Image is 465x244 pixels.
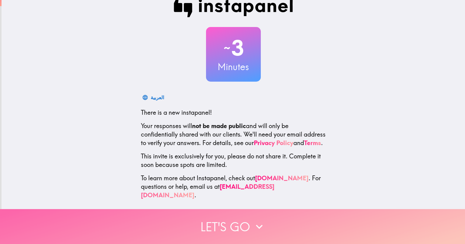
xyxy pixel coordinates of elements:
[304,139,321,147] a: Terms
[141,122,326,147] p: Your responses will and will only be confidentially shared with our clients. We'll need your emai...
[141,109,212,116] span: There is a new instapanel!
[141,152,326,169] p: This invite is exclusively for you, please do not share it. Complete it soon because spots are li...
[206,36,261,60] h2: 3
[141,91,166,103] button: العربية
[141,174,326,199] p: To learn more about Instapanel, check out . For questions or help, email us at .
[255,174,309,182] a: [DOMAIN_NAME]
[151,93,164,102] div: العربية
[206,60,261,73] h3: Minutes
[192,122,246,130] b: not be made public
[223,39,231,57] span: ~
[141,183,274,199] a: [EMAIL_ADDRESS][DOMAIN_NAME]
[254,139,293,147] a: Privacy Policy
